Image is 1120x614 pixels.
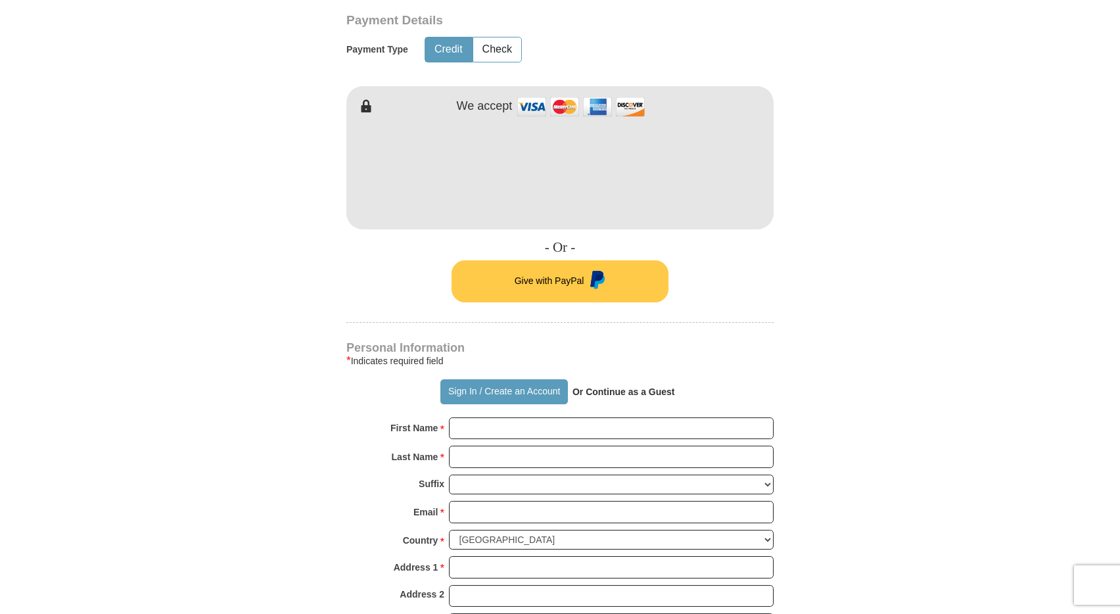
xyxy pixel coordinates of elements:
[346,342,774,353] h4: Personal Information
[473,37,521,62] button: Check
[392,448,438,466] strong: Last Name
[346,353,774,369] div: Indicates required field
[515,93,647,121] img: credit cards accepted
[346,44,408,55] h5: Payment Type
[346,239,774,256] h4: - Or -
[394,558,438,577] strong: Address 1
[403,531,438,550] strong: Country
[390,419,438,437] strong: First Name
[452,260,668,302] button: Give with PayPal
[586,271,605,292] img: paypal
[425,37,472,62] button: Credit
[440,379,567,404] button: Sign In / Create an Account
[572,387,675,397] strong: Or Continue as a Guest
[457,99,513,114] h4: We accept
[419,475,444,493] strong: Suffix
[346,13,682,28] h3: Payment Details
[515,275,584,286] span: Give with PayPal
[400,585,444,603] strong: Address 2
[413,503,438,521] strong: Email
